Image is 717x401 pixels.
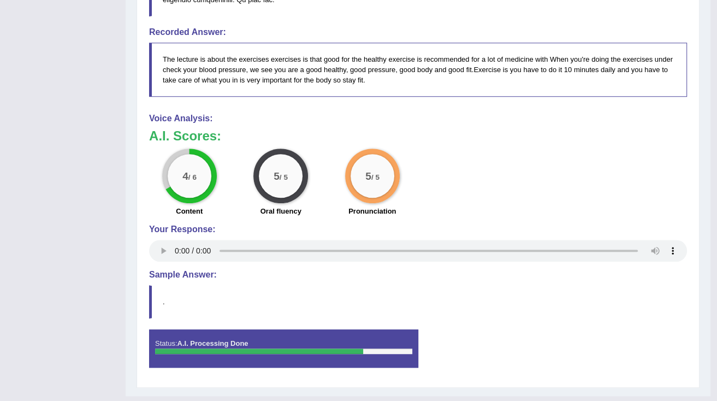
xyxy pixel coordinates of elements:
[274,170,280,182] big: 5
[182,170,188,182] big: 4
[149,225,687,234] h4: Your Response:
[365,170,371,182] big: 5
[149,285,687,319] blockquote: .
[280,173,288,181] small: / 5
[149,329,418,368] div: Status:
[149,270,687,280] h4: Sample Answer:
[176,206,203,216] label: Content
[149,27,687,37] h4: Recorded Answer:
[348,206,396,216] label: Pronunciation
[149,43,687,97] blockquote: The lecture is about the exercises exercises is that good for the healthy exercise is recommended...
[371,173,380,181] small: / 5
[188,173,197,181] small: / 6
[177,339,248,347] strong: A.I. Processing Done
[149,128,221,143] b: A.I. Scores:
[149,114,687,123] h4: Voice Analysis:
[260,206,301,216] label: Oral fluency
